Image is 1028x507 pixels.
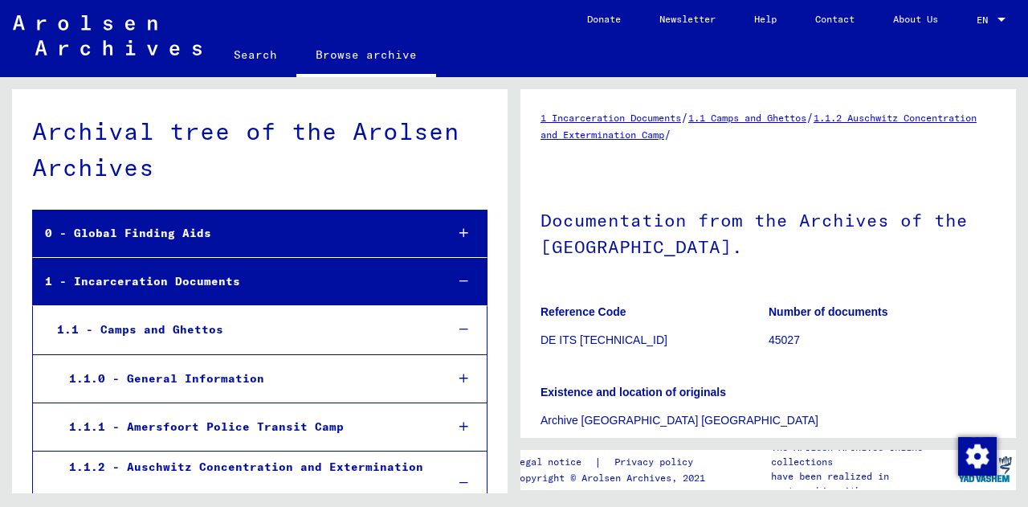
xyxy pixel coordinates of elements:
[57,363,433,395] div: 1.1.0 - General Information
[541,386,726,399] b: Existence and location of originals
[541,112,681,124] a: 1 Incarceration Documents
[769,332,996,349] p: 45027
[771,440,954,469] p: The Arolsen Archives online collections
[664,127,671,141] span: /
[541,332,768,349] p: DE ITS [TECHNICAL_ID]
[955,449,1015,489] img: yv_logo.png
[45,314,433,345] div: 1.1 - Camps and Ghettos
[514,454,712,471] div: |
[33,266,433,297] div: 1 - Incarceration Documents
[541,183,996,280] h1: Documentation from the Archives of the [GEOGRAPHIC_DATA].
[514,454,594,471] a: Legal notice
[688,112,806,124] a: 1.1 Camps and Ghettos
[214,35,296,74] a: Search
[13,15,202,55] img: Arolsen_neg.svg
[602,454,712,471] a: Privacy policy
[771,469,954,498] p: have been realized in partnership with
[514,471,712,485] p: Copyright © Arolsen Archives, 2021
[977,14,994,26] span: EN
[33,218,433,249] div: 0 - Global Finding Aids
[541,412,996,429] p: Archive [GEOGRAPHIC_DATA] [GEOGRAPHIC_DATA]
[681,110,688,125] span: /
[57,411,433,443] div: 1.1.1 - Amersfoort Police Transit Camp
[958,437,997,476] img: Change consent
[806,110,814,125] span: /
[296,35,436,77] a: Browse archive
[32,113,487,186] div: Archival tree of the Arolsen Archives
[541,305,626,318] b: Reference Code
[769,305,888,318] b: Number of documents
